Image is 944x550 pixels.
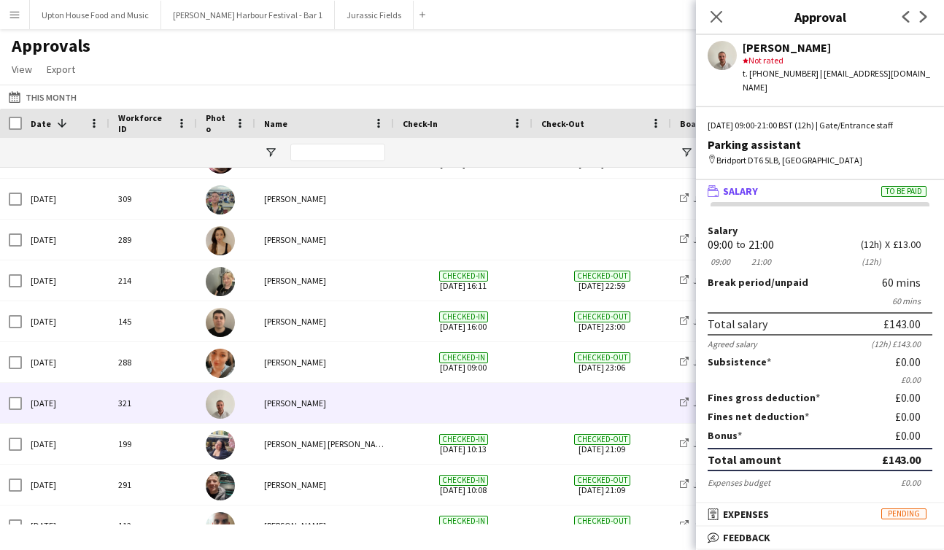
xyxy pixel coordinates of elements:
[30,1,161,29] button: Upton House Food and Music
[109,465,197,505] div: 291
[206,349,235,378] img: Maddi Hufton
[206,390,235,419] img: Michael Bartram
[403,342,524,382] span: [DATE] 09:00
[403,260,524,301] span: [DATE] 16:11
[680,357,748,368] a: Jurassic Fields
[680,146,693,159] button: Open Filter Menu
[574,475,630,486] span: Checked-out
[736,239,746,250] div: to
[881,508,926,519] span: Pending
[335,1,414,29] button: Jurassic Fields
[109,424,197,464] div: 199
[109,383,197,423] div: 321
[574,311,630,322] span: Checked-out
[439,311,488,322] span: Checked-in
[41,60,81,79] a: Export
[206,112,229,134] span: Photo
[895,355,932,368] div: £0.00
[22,301,109,341] div: [DATE]
[255,301,394,341] div: [PERSON_NAME]
[22,424,109,464] div: [DATE]
[255,506,394,546] div: [PERSON_NAME]
[882,452,921,467] div: £143.00
[708,119,932,132] div: [DATE] 09:00-21:00 BST (12h) | Gate/Entrance staff
[693,234,748,245] span: Jurassic Fields
[439,434,488,445] span: Checked-in
[206,430,235,460] img: Mary Ellynn
[708,391,820,404] label: Fines gross deduction
[255,342,394,382] div: [PERSON_NAME]
[109,220,197,260] div: 289
[885,239,890,250] div: X
[708,410,809,423] label: Fines net deduction
[6,60,38,79] a: View
[680,438,748,449] a: Jurassic Fields
[680,316,748,327] a: Jurassic Fields
[895,410,932,423] div: £0.00
[439,352,488,363] span: Checked-in
[883,317,921,331] div: £143.00
[696,527,944,549] mat-expansion-panel-header: Feedback
[743,41,932,54] div: [PERSON_NAME]
[696,503,944,525] mat-expansion-panel-header: ExpensesPending
[439,271,488,282] span: Checked-in
[109,506,197,546] div: 112
[403,424,524,464] span: [DATE] 10:13
[708,374,932,385] div: £0.00
[206,512,235,541] img: Christopher Noke
[680,520,748,531] a: Jurassic Fields
[403,301,524,341] span: [DATE] 16:00
[708,338,757,349] div: Agreed salary
[680,275,748,286] a: Jurassic Fields
[22,179,109,219] div: [DATE]
[541,118,584,129] span: Check-Out
[206,185,235,214] img: Nathan Hall
[22,506,109,546] div: [DATE]
[708,239,733,250] div: 09:00
[861,256,882,267] div: 12h
[109,260,197,301] div: 214
[541,342,662,382] span: [DATE] 23:06
[541,301,662,341] span: [DATE] 23:00
[109,301,197,341] div: 145
[895,429,932,442] div: £0.00
[882,276,932,289] div: 60 mins
[708,225,932,236] label: Salary
[541,465,662,505] span: [DATE] 21:09
[255,465,394,505] div: [PERSON_NAME]
[206,471,235,500] img: Jamie Gulliford
[708,276,771,289] span: Break period
[708,429,742,442] label: Bonus
[255,220,394,260] div: [PERSON_NAME]
[723,508,769,521] span: Expenses
[743,67,932,93] div: t. [PHONE_NUMBER] | [EMAIL_ADDRESS][DOMAIN_NAME]
[693,316,748,327] span: Jurassic Fields
[403,506,524,546] span: [DATE] 10:34
[680,118,705,129] span: Board
[109,179,197,219] div: 309
[439,516,488,527] span: Checked-in
[680,479,748,490] a: Jurassic Fields
[708,154,932,167] div: Bridport DT6 5LB, [GEOGRAPHIC_DATA]
[708,295,932,306] div: 60 mins
[893,239,932,250] div: £13.00
[290,144,385,161] input: Name Filter Input
[680,193,748,204] a: Jurassic Fields
[708,317,767,331] div: Total salary
[118,112,171,134] span: Workforce ID
[6,88,80,106] button: This Month
[22,220,109,260] div: [DATE]
[255,424,394,464] div: [PERSON_NAME] [PERSON_NAME]
[871,338,932,349] div: (12h) £143.00
[403,118,438,129] span: Check-In
[723,185,758,198] span: Salary
[541,260,662,301] span: [DATE] 22:59
[693,479,748,490] span: Jurassic Fields
[541,424,662,464] span: [DATE] 21:09
[12,63,32,76] span: View
[47,63,75,76] span: Export
[693,275,748,286] span: Jurassic Fields
[109,342,197,382] div: 288
[161,1,335,29] button: [PERSON_NAME] Harbour Festival - Bar 1
[693,193,748,204] span: Jurassic Fields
